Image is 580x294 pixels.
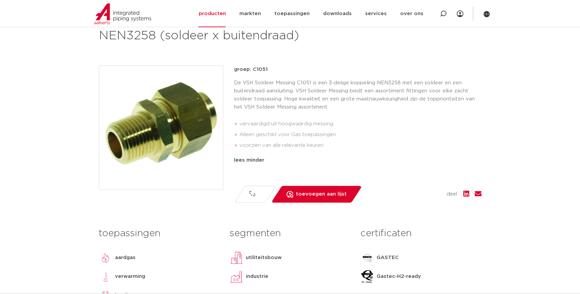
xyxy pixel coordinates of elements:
h3: segmenten [230,227,350,240]
span: deel: [447,190,458,198]
img: aardgas [99,251,112,264]
p: Gastec-H2-ready [377,272,421,281]
p: De VSH Soldeer Messing C1051 is een 3-delige koppeling NEN3258 met een soldeer en een buitendraad... [234,79,481,111]
img: industrie [230,270,243,283]
li: Alleen geschikt voor Gas toepassingen [239,129,481,140]
li: vervaardigd uit hoogwaardig messing [239,119,481,129]
img: GASTEC [360,251,374,264]
li: voorzien van alle relevante keuren [239,140,481,151]
img: Gastec-H2-ready [360,270,374,283]
p: groep: C1051 [234,66,481,74]
img: utiliteitsbouw [230,251,243,264]
p: utiliteitsbouw [246,254,282,262]
p: GASTEC [377,254,399,262]
h3: certificaten [360,227,481,240]
span: toevoegen aan lijst [296,189,347,200]
p: verwarming [115,272,145,281]
p: aardgas [115,254,136,262]
img: verwarming [99,270,112,283]
img: Product Image for VSH Soldeer Messing 3-delige koppeling NEN3258 (soldeer x buitendraad) [99,66,223,190]
p: industrie [246,272,268,281]
h3: toepassingen [99,227,220,240]
div: lees minder [234,156,481,164]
